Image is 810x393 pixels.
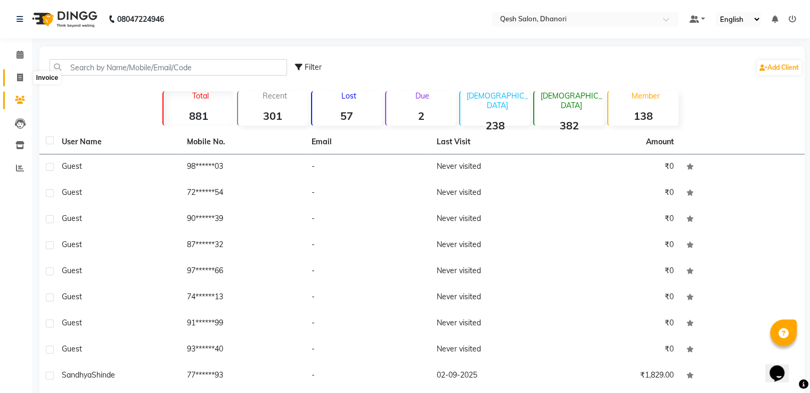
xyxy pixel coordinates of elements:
th: User Name [55,130,181,154]
td: - [305,181,430,207]
img: logo [27,4,100,34]
td: ₹0 [555,285,680,311]
div: Invoice [34,71,61,84]
td: ₹0 [555,337,680,363]
iframe: chat widget [765,350,799,382]
p: Total [168,91,233,101]
p: Lost [316,91,382,101]
span: guest [62,187,82,197]
a: Add Client [757,60,801,75]
td: Never visited [430,285,555,311]
strong: 881 [163,109,233,122]
th: Email [305,130,430,154]
span: guest [62,240,82,249]
td: 02-09-2025 [430,363,555,389]
span: guest [62,266,82,275]
td: Never visited [430,311,555,337]
span: guest [62,161,82,171]
td: Never visited [430,154,555,181]
span: guest [62,318,82,327]
p: Recent [242,91,308,101]
td: - [305,259,430,285]
input: Search by Name/Mobile/Email/Code [50,59,287,76]
th: Amount [640,130,680,154]
td: - [305,233,430,259]
td: - [305,337,430,363]
td: ₹0 [555,207,680,233]
td: - [305,207,430,233]
td: ₹1,829.00 [555,363,680,389]
strong: 382 [534,119,604,132]
td: Never visited [430,233,555,259]
th: Mobile No. [181,130,306,154]
td: - [305,154,430,181]
td: ₹0 [555,181,680,207]
p: Due [388,91,456,101]
th: Last Visit [430,130,555,154]
td: - [305,311,430,337]
strong: 301 [238,109,308,122]
span: Shinde [92,370,115,380]
p: [DEMOGRAPHIC_DATA] [538,91,604,110]
span: guest [62,292,82,301]
strong: 57 [312,109,382,122]
p: Member [612,91,678,101]
td: ₹0 [555,259,680,285]
td: Never visited [430,181,555,207]
td: ₹0 [555,311,680,337]
span: guest [62,344,82,354]
strong: 2 [386,109,456,122]
span: Filter [305,62,322,72]
td: ₹0 [555,233,680,259]
strong: 238 [460,119,530,132]
td: ₹0 [555,154,680,181]
td: - [305,363,430,389]
td: Never visited [430,207,555,233]
span: Sandhya [62,370,92,380]
td: Never visited [430,337,555,363]
td: Never visited [430,259,555,285]
b: 08047224946 [117,4,164,34]
span: guest [62,214,82,223]
td: - [305,285,430,311]
p: [DEMOGRAPHIC_DATA] [464,91,530,110]
strong: 138 [608,109,678,122]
